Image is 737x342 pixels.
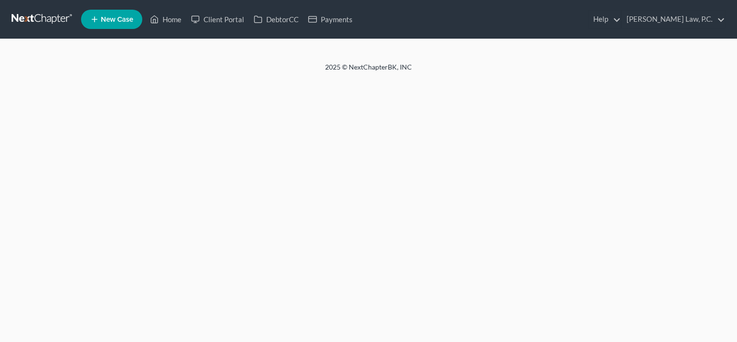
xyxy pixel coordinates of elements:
div: 2025 © NextChapterBK, INC [94,62,643,80]
a: Client Portal [186,11,249,28]
a: DebtorCC [249,11,303,28]
a: Payments [303,11,357,28]
a: [PERSON_NAME] Law, P.C. [622,11,725,28]
new-legal-case-button: New Case [81,10,142,29]
a: Help [588,11,621,28]
a: Home [145,11,186,28]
